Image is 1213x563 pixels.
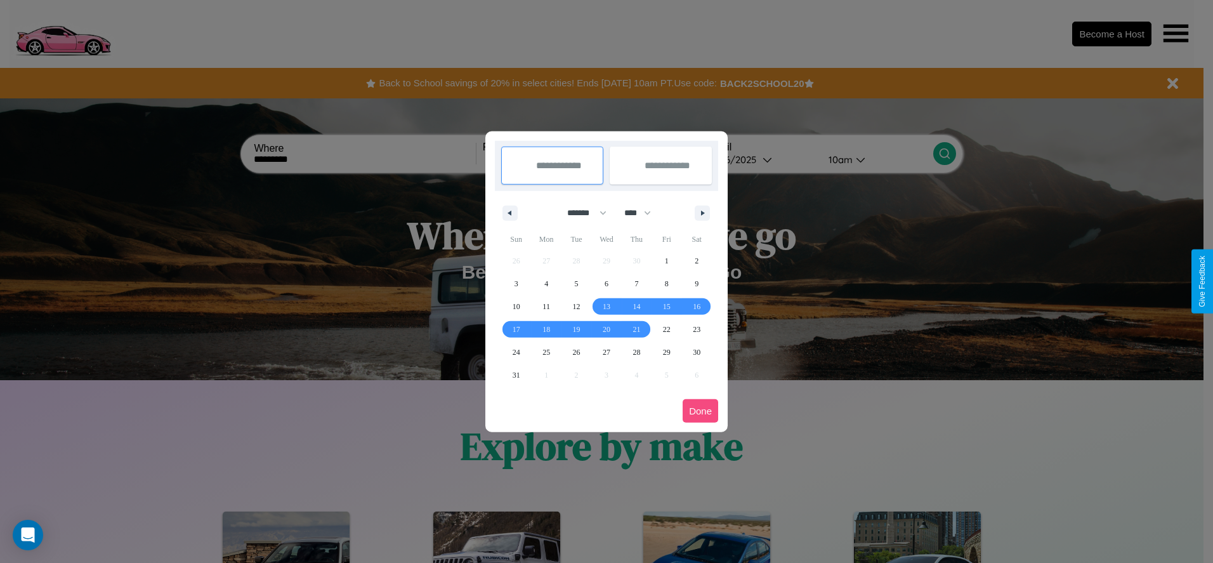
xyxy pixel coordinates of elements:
span: Wed [591,229,621,249]
button: 31 [501,364,531,387]
button: 23 [682,318,712,341]
button: 16 [682,295,712,318]
span: 27 [603,341,610,364]
button: 24 [501,341,531,364]
button: 17 [501,318,531,341]
span: 28 [633,341,640,364]
span: 30 [693,341,700,364]
div: Open Intercom Messenger [13,520,43,550]
button: 25 [531,341,561,364]
span: 3 [515,272,518,295]
button: 14 [622,295,652,318]
button: 6 [591,272,621,295]
span: 21 [633,318,640,341]
button: 8 [652,272,681,295]
button: 18 [531,318,561,341]
span: 19 [573,318,580,341]
span: Mon [531,229,561,249]
button: 10 [501,295,531,318]
span: Sun [501,229,531,249]
span: 18 [542,318,550,341]
button: 13 [591,295,621,318]
span: Sat [682,229,712,249]
button: 20 [591,318,621,341]
button: 7 [622,272,652,295]
span: 13 [603,295,610,318]
div: Give Feedback [1198,256,1207,307]
span: 23 [693,318,700,341]
span: 31 [513,364,520,387]
span: 11 [542,295,550,318]
button: 2 [682,249,712,272]
button: 5 [561,272,591,295]
span: 2 [695,249,698,272]
span: 15 [663,295,671,318]
button: Done [683,399,718,423]
span: 6 [605,272,608,295]
span: Fri [652,229,681,249]
span: 12 [573,295,580,318]
span: 20 [603,318,610,341]
span: 22 [663,318,671,341]
button: 21 [622,318,652,341]
span: Thu [622,229,652,249]
span: 4 [544,272,548,295]
span: 7 [634,272,638,295]
span: 10 [513,295,520,318]
button: 4 [531,272,561,295]
span: Tue [561,229,591,249]
span: 25 [542,341,550,364]
span: 1 [665,249,669,272]
button: 19 [561,318,591,341]
button: 22 [652,318,681,341]
span: 16 [693,295,700,318]
span: 5 [575,272,579,295]
button: 3 [501,272,531,295]
button: 29 [652,341,681,364]
span: 9 [695,272,698,295]
span: 17 [513,318,520,341]
button: 28 [622,341,652,364]
span: 29 [663,341,671,364]
span: 26 [573,341,580,364]
button: 15 [652,295,681,318]
span: 24 [513,341,520,364]
button: 1 [652,249,681,272]
button: 9 [682,272,712,295]
button: 26 [561,341,591,364]
button: 30 [682,341,712,364]
button: 11 [531,295,561,318]
button: 12 [561,295,591,318]
span: 14 [633,295,640,318]
span: 8 [665,272,669,295]
button: 27 [591,341,621,364]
